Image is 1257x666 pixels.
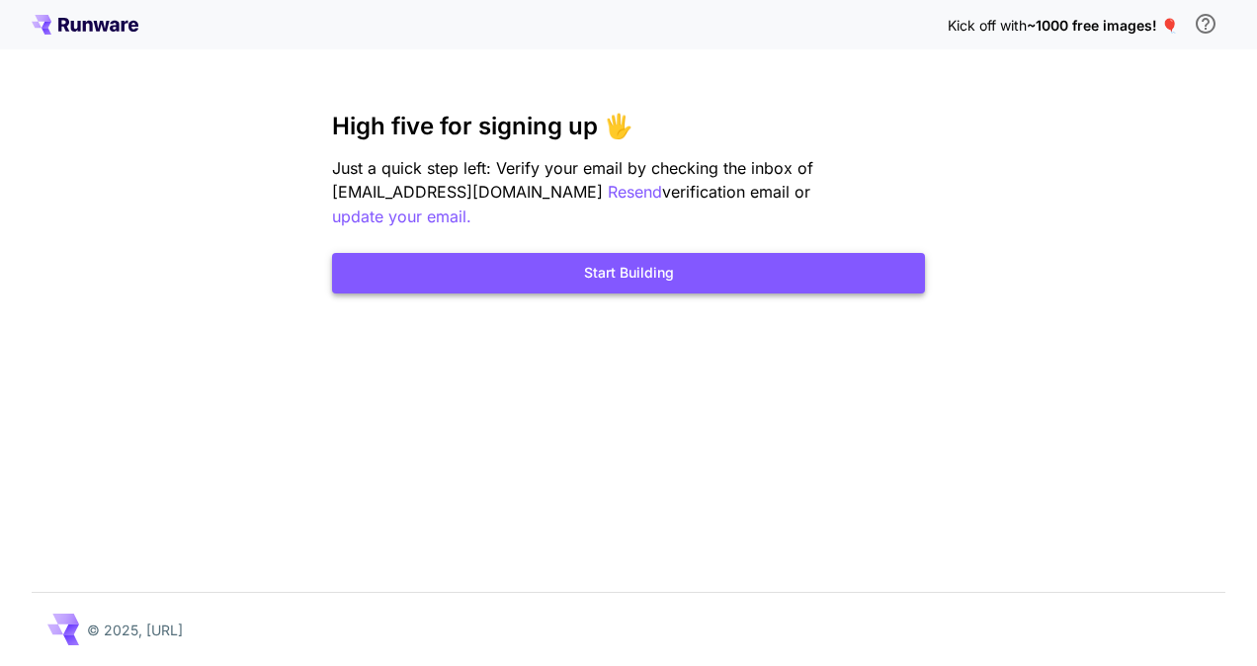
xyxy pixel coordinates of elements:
button: In order to qualify for free credit, you need to sign up with a business email address and click ... [1186,4,1225,43]
span: Just a quick step left: Verify your email by checking the inbox of [EMAIL_ADDRESS][DOMAIN_NAME] [332,158,813,202]
button: Start Building [332,253,925,293]
button: Resend [608,180,662,205]
span: Kick off with [948,17,1027,34]
span: ~1000 free images! 🎈 [1027,17,1178,34]
p: © 2025, [URL] [87,620,183,640]
button: update your email. [332,205,471,229]
span: verification email or [662,182,810,202]
h3: High five for signing up 🖐️ [332,113,925,140]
